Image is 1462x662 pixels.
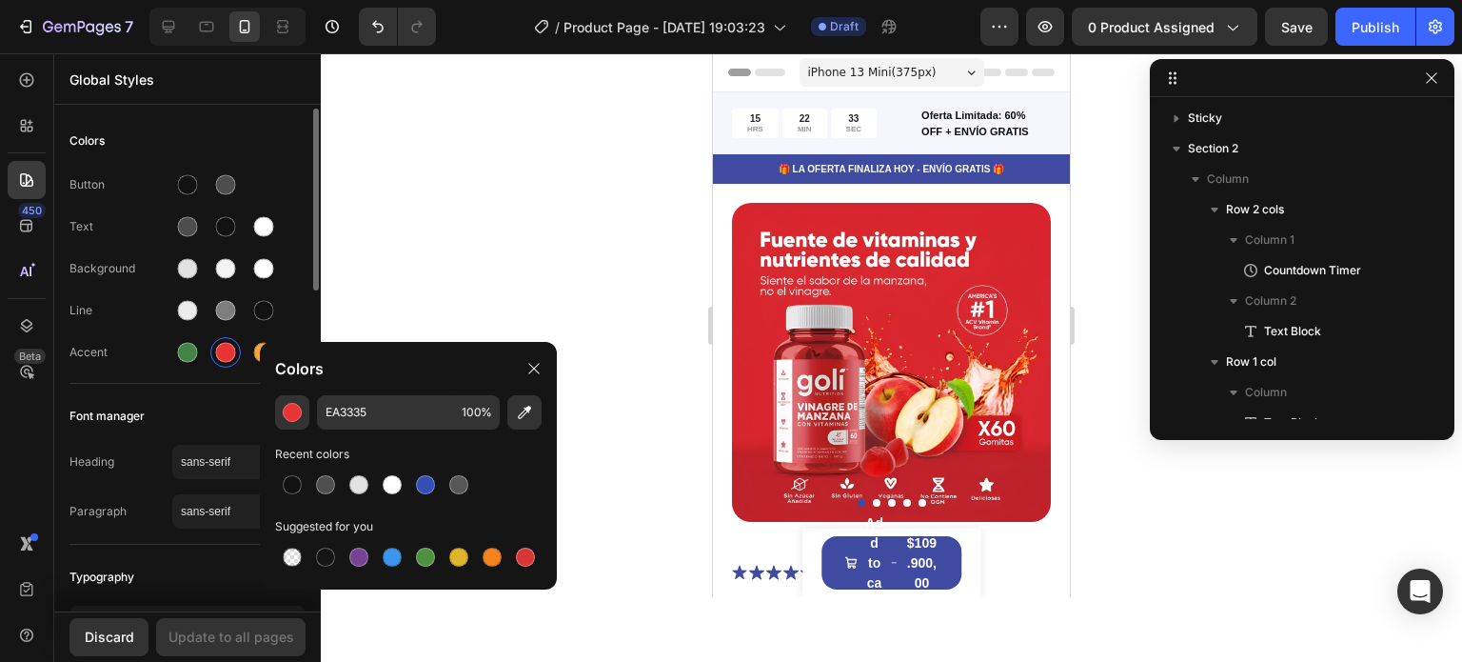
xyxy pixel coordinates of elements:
[69,453,172,471] span: Heading
[563,17,765,37] span: Product Page - [DATE] 19:03:23
[190,446,198,453] button: Dot
[1245,383,1287,402] span: Column
[1226,352,1276,371] span: Row 1 col
[1264,322,1321,341] span: Text Block
[85,59,99,71] div: 22
[207,52,338,88] div: Rich Text Editor. Editing area: main
[275,517,542,536] div: Suggested for you
[713,53,1070,597] iframe: Design area
[1226,200,1284,219] span: Row 2 cols
[1335,8,1415,46] button: Publish
[85,71,99,81] p: MIN
[172,445,306,479] button: sans-serif
[133,71,148,81] p: SEC
[69,618,148,656] button: Discard
[206,446,213,453] button: Dot
[555,17,560,37] span: /
[1245,231,1294,250] span: Column 1
[69,344,172,361] div: Accent
[359,8,436,46] div: Undo/Redo
[145,446,152,453] button: Dot
[168,627,294,647] div: Update to all pages
[8,8,142,46] button: 7
[1072,8,1257,46] button: 0 product assigned
[69,566,134,589] span: Typography
[69,176,172,193] div: Button
[152,460,171,560] div: Add to cart
[1281,19,1313,35] span: Save
[208,54,336,86] p: Oferta Limitada: 60% OFF + ENVÍO GRATIS
[69,405,145,428] span: Font manager
[1264,413,1321,432] span: Text Block
[2,109,355,123] p: 🎁 LA OFERTA FINALIZA HOY - ENVÍO GRATIS 🎁
[1088,17,1215,37] span: 0 product assigned
[1265,8,1328,46] button: Save
[14,349,46,364] div: Beta
[85,627,134,647] div: Discard
[69,503,172,520] span: Paragraph
[1245,291,1296,311] span: Column 2
[172,494,306,529] button: sans-serif
[317,395,454,430] input: E.g FFFFFF
[181,453,278,471] span: sans-serif
[69,70,306,90] p: Global Styles
[181,503,278,520] span: sans-serif
[34,59,50,71] div: 15
[275,357,324,380] p: Colors
[125,15,133,38] p: 7
[192,478,227,542] div: $109.900,00
[275,445,542,464] div: Recent colors
[69,260,172,277] div: Background
[1207,170,1249,189] span: Column
[133,59,148,71] div: 33
[69,130,105,152] span: Colors
[1188,109,1222,128] span: Sticky
[1397,569,1443,614] div: Open Intercom Messenger
[175,446,183,453] button: Dot
[1188,139,1238,158] span: Section 2
[481,404,492,421] span: %
[160,446,168,453] button: Dot
[69,218,172,235] div: Text
[1264,261,1361,280] span: Countdown Timer
[1352,17,1399,37] div: Publish
[18,203,46,218] div: 450
[69,302,172,319] div: Line
[830,18,859,35] span: Draft
[34,71,50,81] p: HRS
[156,618,306,656] button: Update to all pages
